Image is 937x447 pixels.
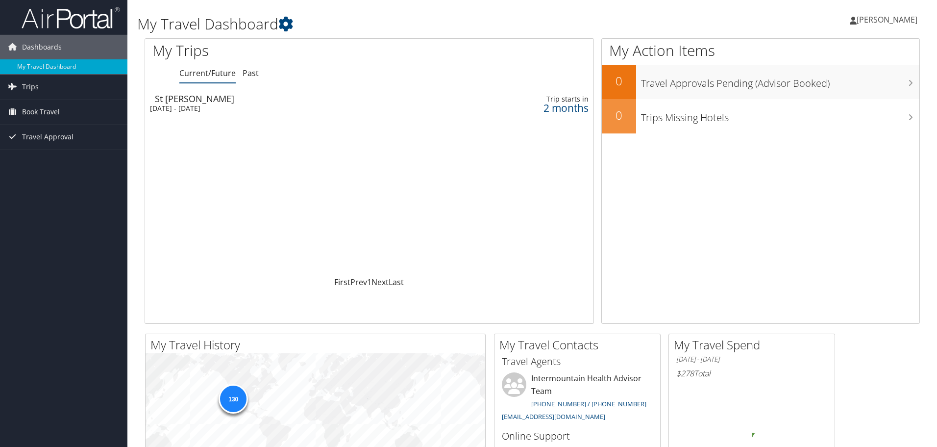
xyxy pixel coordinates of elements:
[602,107,636,124] h2: 0
[152,40,399,61] h1: My Trips
[850,5,927,34] a: [PERSON_NAME]
[137,14,664,34] h1: My Travel Dashboard
[179,68,236,79] a: Current/Future
[367,277,371,288] a: 1
[602,73,636,89] h2: 0
[334,277,350,288] a: First
[674,337,835,353] h2: My Travel Spend
[389,277,404,288] a: Last
[22,125,74,149] span: Travel Approval
[219,384,248,414] div: 130
[155,94,430,103] div: St [PERSON_NAME]
[641,106,919,125] h3: Trips Missing Hotels
[857,14,917,25] span: [PERSON_NAME]
[150,337,485,353] h2: My Travel History
[676,368,827,379] h6: Total
[243,68,259,79] a: Past
[499,337,660,353] h2: My Travel Contacts
[482,104,589,112] div: 2 months
[676,355,827,364] h6: [DATE] - [DATE]
[22,100,60,124] span: Book Travel
[482,95,589,104] div: Trip starts in
[22,35,62,59] span: Dashboards
[371,277,389,288] a: Next
[531,399,646,408] a: [PHONE_NUMBER] / [PHONE_NUMBER]
[602,65,919,99] a: 0Travel Approvals Pending (Advisor Booked)
[502,355,653,368] h3: Travel Agents
[502,429,653,443] h3: Online Support
[641,72,919,90] h3: Travel Approvals Pending (Advisor Booked)
[502,412,605,421] a: [EMAIL_ADDRESS][DOMAIN_NAME]
[602,99,919,133] a: 0Trips Missing Hotels
[22,6,120,29] img: airportal-logo.png
[22,75,39,99] span: Trips
[350,277,367,288] a: Prev
[602,40,919,61] h1: My Action Items
[676,368,694,379] span: $278
[150,104,425,113] div: [DATE] - [DATE]
[497,372,658,425] li: Intermountain Health Advisor Team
